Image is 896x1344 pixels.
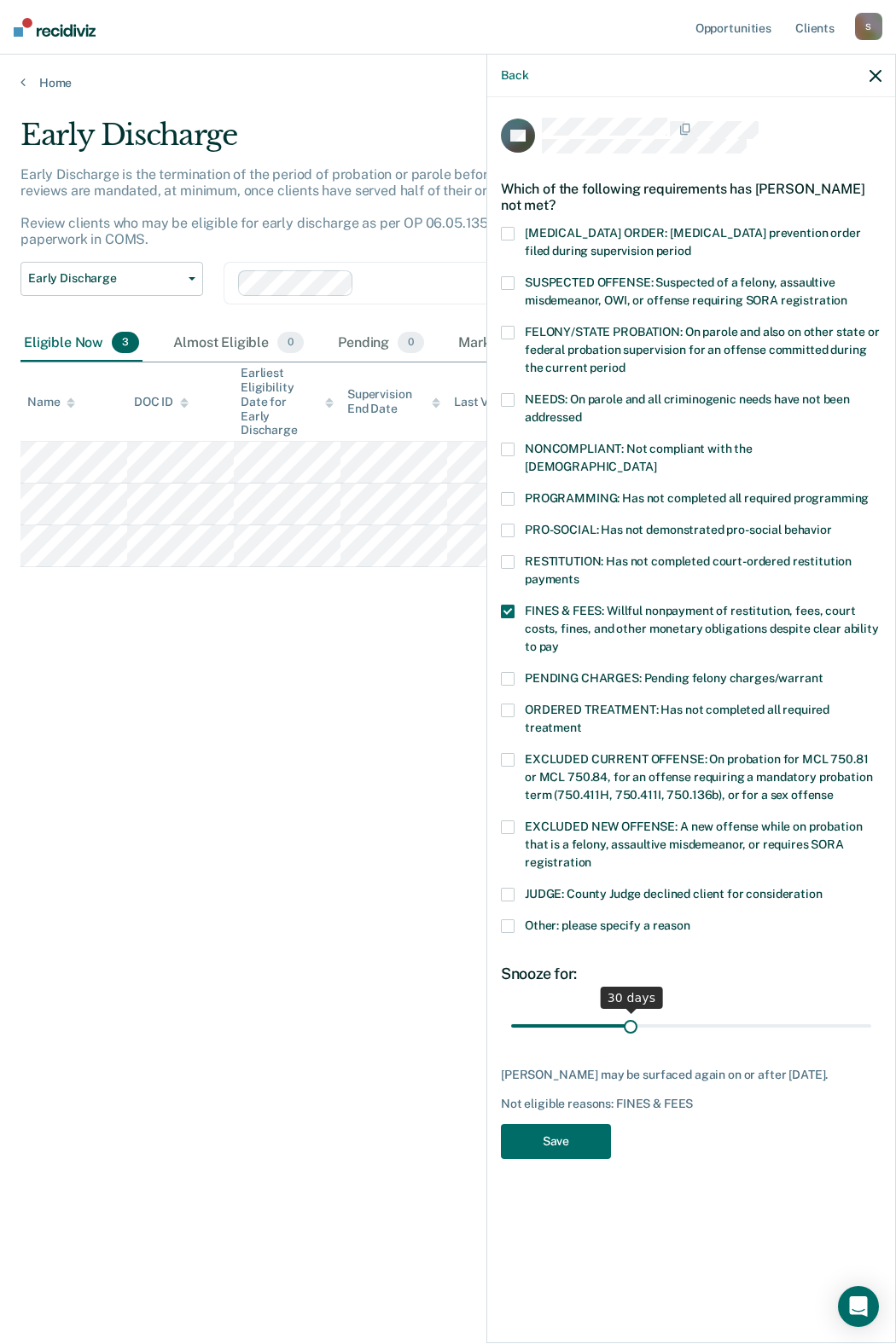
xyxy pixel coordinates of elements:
[277,332,304,354] span: 0
[20,75,876,90] a: Home
[525,918,690,932] span: Other: please specify a reason
[501,167,881,227] div: Which of the following requirements has [PERSON_NAME] not met?
[14,18,96,37] img: Recidiviz
[20,118,827,166] div: Early Discharge
[601,987,663,1009] div: 30 days
[134,395,189,409] div: DOC ID
[20,166,791,248] p: Early Discharge is the termination of the period of probation or parole before the full-term disc...
[501,965,881,983] div: Snooze for:
[525,226,861,258] span: [MEDICAL_DATA] ORDER: [MEDICAL_DATA] prevention order filed during supervision period
[241,366,334,437] div: Earliest Eligibility Date for Early Discharge
[525,703,829,734] span: ORDERED TREATMENT: Has not completed all required treatment
[20,325,143,362] div: Eligible Now
[525,604,879,653] span: FINES & FEES: Willful nonpayment of restitution, fees, court costs, fines, and other monetary obl...
[525,887,823,901] span: JUDGE: County Judge declined client for consideration
[525,491,869,505] span: PROGRAMMING: Has not completed all required programming
[525,275,847,307] span: SUSPECTED OFFENSE: Suspected of a felony, assaultive misdemeanor, OWI, or offense requiring SORA ...
[112,332,139,354] span: 3
[335,325,428,362] div: Pending
[855,13,882,40] div: S
[525,820,862,869] span: EXCLUDED NEW OFFENSE: A new offense while on probation that is a felony, assaultive misdemeanor, ...
[28,271,182,286] span: Early Discharge
[525,752,872,802] span: EXCLUDED CURRENT OFFENSE: On probation for MCL 750.81 or MCL 750.84, for an offense requiring a m...
[525,442,753,473] span: NONCOMPLIANT: Not compliant with the [DEMOGRAPHIC_DATA]
[454,395,537,409] div: Last Viewed
[525,392,850,424] span: NEEDS: On parole and all criminogenic needs have not been addressed
[525,523,832,536] span: PRO-SOCIAL: Has not demonstrated pro-social behavior
[347,387,440,416] div: Supervision End Date
[455,325,610,362] div: Marked Ineligible
[27,395,75,409] div: Name
[170,325,307,362] div: Almost Eligible
[838,1286,879,1327] div: Open Intercom Messenger
[501,68,528,83] button: Back
[501,1097,881,1111] div: Not eligible reasons: FINES & FEES
[398,332,424,354] span: 0
[501,1124,611,1159] button: Save
[525,554,852,586] span: RESTITUTION: Has not completed court-ordered restitution payments
[525,671,823,685] span: PENDING CHARGES: Pending felony charges/warrant
[525,325,880,374] span: FELONY/STATE PROBATION: On parole and also on other state or federal probation supervision for an...
[501,1068,881,1082] div: [PERSON_NAME] may be surfaced again on or after [DATE].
